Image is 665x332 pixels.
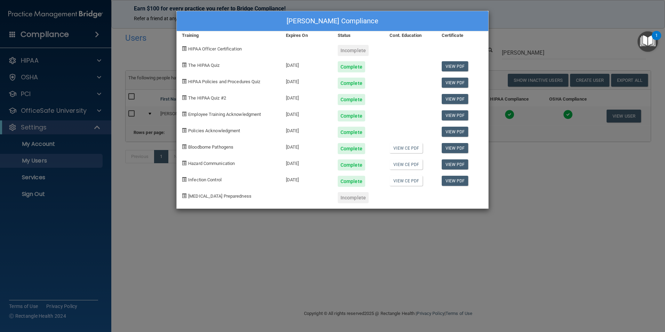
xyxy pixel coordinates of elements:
[655,35,658,45] div: 1
[281,72,332,89] div: [DATE]
[188,46,242,52] span: HIPAA Officer Certification
[188,95,226,101] span: The HIPAA Quiz #2
[281,138,332,154] div: [DATE]
[188,193,251,199] span: [MEDICAL_DATA] Preparedness
[281,154,332,171] div: [DATE]
[281,121,332,138] div: [DATE]
[332,31,384,40] div: Status
[188,144,233,150] span: Bloodborne Pathogens
[338,110,365,121] div: Complete
[442,176,468,186] a: View PDF
[390,159,423,169] a: View CE PDF
[281,105,332,121] div: [DATE]
[338,61,365,72] div: Complete
[338,176,365,187] div: Complete
[188,128,240,133] span: Policies Acknowledgment
[442,61,468,71] a: View PDF
[338,159,365,171] div: Complete
[442,143,468,153] a: View PDF
[188,161,235,166] span: Hazard Communication
[338,78,365,89] div: Complete
[638,31,658,52] button: Open Resource Center, 1 new notification
[281,56,332,72] div: [DATE]
[281,31,332,40] div: Expires On
[338,143,365,154] div: Complete
[390,143,423,153] a: View CE PDF
[442,94,468,104] a: View PDF
[188,63,219,68] span: The HIPAA Quiz
[281,171,332,187] div: [DATE]
[338,94,365,105] div: Complete
[338,192,369,203] div: Incomplete
[188,177,222,182] span: Infection Control
[436,31,488,40] div: Certificate
[390,176,423,186] a: View CE PDF
[177,31,281,40] div: Training
[442,159,468,169] a: View PDF
[188,79,260,84] span: HIPAA Policies and Procedures Quiz
[442,127,468,137] a: View PDF
[281,89,332,105] div: [DATE]
[338,45,369,56] div: Incomplete
[188,112,261,117] span: Employee Training Acknowledgment
[338,127,365,138] div: Complete
[384,31,436,40] div: Cont. Education
[442,110,468,120] a: View PDF
[177,11,488,31] div: [PERSON_NAME] Compliance
[442,78,468,88] a: View PDF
